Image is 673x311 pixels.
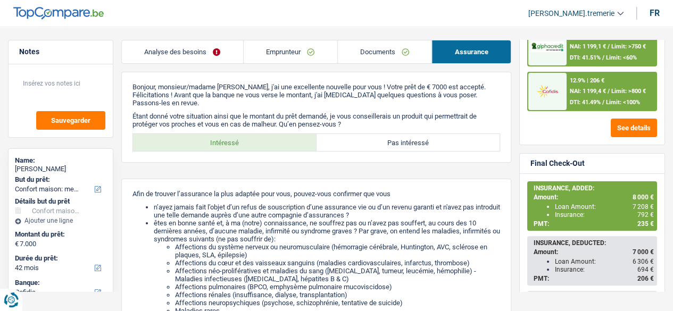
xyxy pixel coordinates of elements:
li: n’ayez jamais fait l’objet d’un refus de souscription d’une assurance vie ou d’un revenu garanti ... [154,203,501,219]
label: Montant du prêt: [15,230,104,239]
div: [PERSON_NAME] [15,165,106,173]
li: Affections neuropsychiques (psychose, schizophrénie, tentative de suicide) [175,299,501,307]
div: Loan Amount: [555,203,654,211]
a: Assurance [432,40,511,63]
div: Insurance: [555,266,654,273]
div: Loan Amount: [555,258,654,265]
span: 235 € [637,220,654,228]
li: Affections néo-prolifératives et maladies du sang ([MEDICAL_DATA], tumeur, leucémie, hémophilie) ... [175,267,501,283]
span: NAI: 1 199,1 € [570,43,606,50]
span: [PERSON_NAME].tremerie [528,9,614,18]
span: / [602,54,604,61]
li: Affections rénales (insuffisance, dialyse, transplantation) [175,291,501,299]
span: 7 000 € [633,248,654,256]
span: NAI: 1 199,4 € [570,88,606,95]
img: AlphaCredit [531,41,564,52]
span: / [608,43,610,50]
span: 694 € [637,266,654,273]
p: Étant donné votre situation ainsi que le montant du prêt demandé, je vous conseillerais un produi... [132,112,501,128]
div: INSURANCE, ADDED: [534,184,654,192]
label: Durée du prêt: [15,254,104,263]
div: Détails but du prêt [15,197,106,206]
span: Limit: >800 € [611,88,646,95]
label: Intéressé [133,134,317,151]
span: / [602,99,604,106]
span: € [15,240,19,248]
span: Sauvegarder [51,117,90,124]
a: [PERSON_NAME].tremerie [520,5,624,22]
span: 7 208 € [633,203,654,211]
label: Banque: [15,279,104,287]
span: Limit: <100% [606,99,640,106]
div: PMT: [534,275,654,282]
span: Limit: >750 € [611,43,646,50]
label: Pas intéressé [317,134,500,151]
img: Cofidis [531,83,564,100]
p: Afin de trouver l’assurance la plus adaptée pour vous, pouvez-vous confirmer que vous [132,190,501,198]
span: 8 000 € [633,194,654,201]
div: 12.9% | 206 € [570,77,604,84]
h5: Notes [19,47,102,56]
p: Bonjour, monsieur/madame [PERSON_NAME], j'ai une excellente nouvelle pour vous ! Votre prêt de € ... [132,83,501,107]
li: Affections du cœur et des vaisseaux sanguins (maladies cardiovasculaires, infarctus, thrombose) [175,259,501,267]
div: Name: [15,156,106,165]
span: 6 306 € [633,258,654,265]
div: Amount: [534,194,654,201]
span: DTI: 41.51% [570,54,601,61]
span: / [608,88,610,95]
button: Sauvegarder [36,111,105,130]
label: But du prêt: [15,175,104,184]
a: Emprunteur [244,40,337,63]
span: 206 € [637,275,654,282]
button: See details [611,119,657,137]
span: Limit: <60% [606,54,637,61]
a: Analyse des besoins [122,40,243,63]
span: DTI: 41.49% [570,99,601,106]
div: Ajouter une ligne [15,217,106,224]
div: Final Check-Out [530,159,585,168]
div: Amount: [534,248,654,256]
li: Affections du système nerveux ou neuromusculaire (hémorragie cérébrale, Huntington, AVC, sclérose... [175,243,501,259]
a: Documents [338,40,432,63]
li: Affections pulmonaires (BPCO, emphysème pulmonaire mucoviscidose) [175,283,501,291]
div: fr [650,8,660,18]
div: PMT: [534,220,654,228]
span: 792 € [637,211,654,218]
div: Insurance: [555,211,654,218]
img: TopCompare Logo [13,7,104,20]
div: INSURANCE, DEDUCTED: [534,239,654,247]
